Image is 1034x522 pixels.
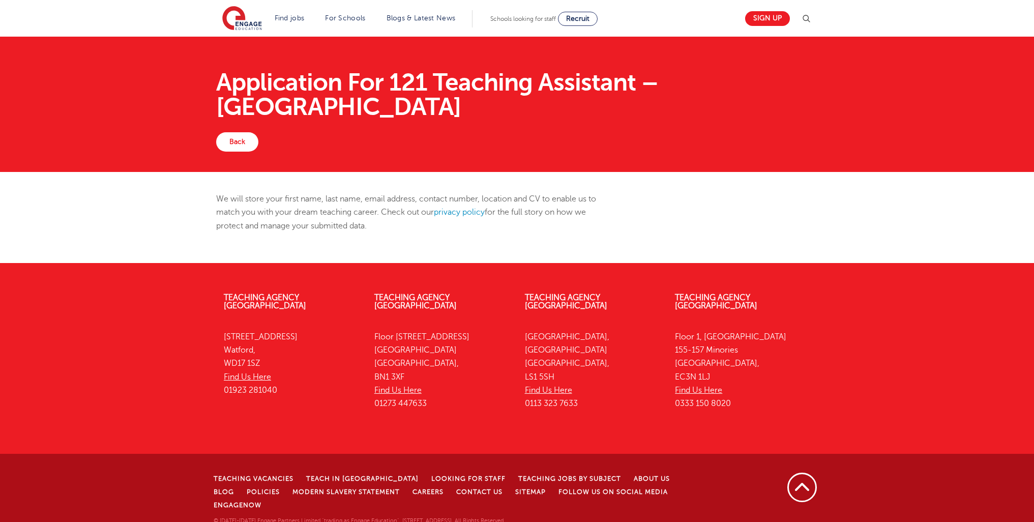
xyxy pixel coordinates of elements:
a: About Us [634,475,670,482]
p: [GEOGRAPHIC_DATA], [GEOGRAPHIC_DATA] [GEOGRAPHIC_DATA], LS1 5SH 0113 323 7633 [525,330,660,411]
img: Engage Education [222,6,262,32]
a: Find Us Here [374,386,422,395]
a: EngageNow [214,502,261,509]
a: Find Us Here [675,386,722,395]
span: Recruit [566,15,589,22]
a: Blogs & Latest News [387,14,456,22]
a: Teaching Agency [GEOGRAPHIC_DATA] [224,293,306,310]
a: Teaching jobs by subject [518,475,621,482]
p: Floor [STREET_ADDRESS] [GEOGRAPHIC_DATA] [GEOGRAPHIC_DATA], BN1 3XF 01273 447633 [374,330,510,411]
a: Teaching Vacancies [214,475,293,482]
p: Floor 1, [GEOGRAPHIC_DATA] 155-157 Minories [GEOGRAPHIC_DATA], EC3N 1LJ 0333 150 8020 [675,330,810,411]
a: Back [216,132,258,152]
a: Blog [214,488,234,496]
a: Find Us Here [525,386,572,395]
p: We will store your first name, last name, email address, contact number, location and CV to enabl... [216,192,612,233]
a: Contact Us [456,488,503,496]
a: Recruit [558,12,598,26]
a: Teach in [GEOGRAPHIC_DATA] [306,475,419,482]
a: Follow us on Social Media [558,488,668,496]
a: Find Us Here [224,372,271,382]
a: Modern Slavery Statement [292,488,400,496]
span: Schools looking for staff [490,15,556,22]
a: Teaching Agency [GEOGRAPHIC_DATA] [525,293,607,310]
a: Sign up [745,11,790,26]
a: Looking for staff [431,475,506,482]
p: [STREET_ADDRESS] Watford, WD17 1SZ 01923 281040 [224,330,359,397]
a: Careers [412,488,444,496]
h1: Application For 121 Teaching Assistant – [GEOGRAPHIC_DATA] [216,70,818,119]
a: Policies [247,488,280,496]
a: For Schools [325,14,365,22]
a: Sitemap [515,488,546,496]
a: Teaching Agency [GEOGRAPHIC_DATA] [374,293,457,310]
a: Teaching Agency [GEOGRAPHIC_DATA] [675,293,757,310]
a: Find jobs [275,14,305,22]
a: privacy policy [434,208,485,217]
